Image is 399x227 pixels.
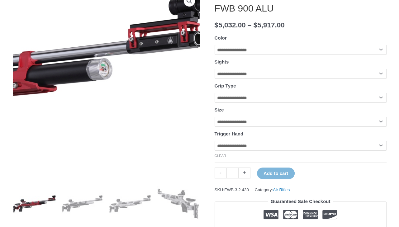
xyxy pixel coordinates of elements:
span: $ [254,21,258,29]
a: - [215,168,226,178]
button: Add to cart [257,168,295,179]
span: SKU: [215,186,249,194]
bdi: 5,032.00 [215,21,246,29]
a: Air Rifles [273,187,290,192]
label: Grip Type [215,83,236,88]
span: Category: [255,186,290,194]
label: Sights [215,59,229,64]
label: Color [215,35,227,40]
label: Size [215,107,224,112]
span: – [248,21,252,29]
label: Trigger Hand [215,131,244,136]
img: FWB 900 ALU [60,182,104,225]
a: + [239,168,250,178]
legend: Guaranteed Safe Checkout [268,197,333,206]
a: Clear options [215,154,226,158]
img: FWB 900 ALU [156,182,200,225]
bdi: 5,917.00 [254,21,285,29]
span: $ [215,21,219,29]
input: Product quantity [226,168,239,178]
img: FWB 900 ALU [13,182,56,225]
img: FWB 900 ALU - Image 3 [108,182,152,225]
span: FWB.3.2.430 [224,187,249,192]
h1: FWB 900 ALU [215,3,387,14]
